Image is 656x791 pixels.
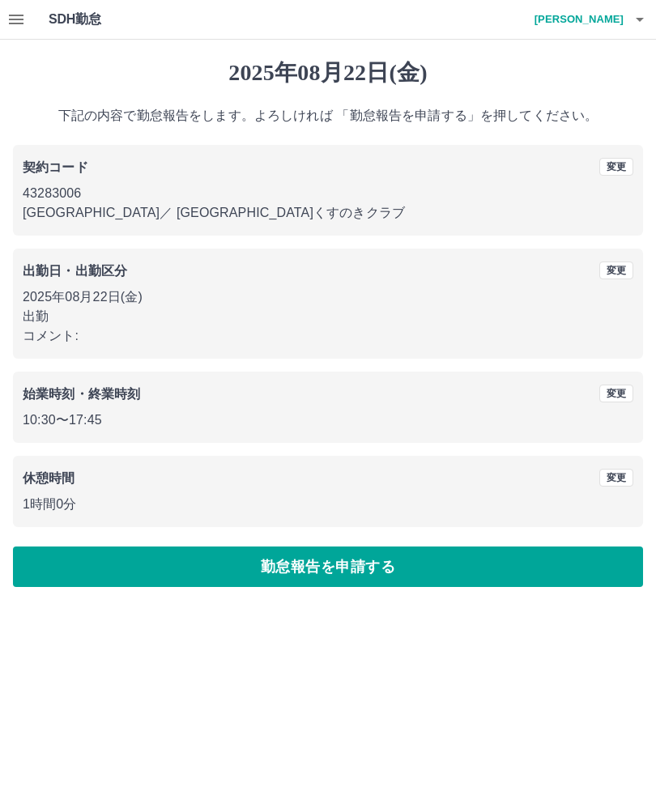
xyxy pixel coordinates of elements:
p: [GEOGRAPHIC_DATA] ／ [GEOGRAPHIC_DATA]くすのきクラブ [23,203,633,223]
p: 2025年08月22日(金) [23,287,633,307]
button: 変更 [599,385,633,402]
button: 変更 [599,469,633,487]
p: 10:30 〜 17:45 [23,410,633,430]
b: 契約コード [23,160,88,174]
h1: 2025年08月22日(金) [13,59,643,87]
p: コメント: [23,326,633,346]
p: 43283006 [23,184,633,203]
p: 1時間0分 [23,495,633,514]
p: 下記の内容で勤怠報告をします。よろしければ 「勤怠報告を申請する」を押してください。 [13,106,643,125]
button: 勤怠報告を申請する [13,546,643,587]
p: 出勤 [23,307,633,326]
button: 変更 [599,158,633,176]
b: 始業時刻・終業時刻 [23,387,140,401]
b: 休憩時間 [23,471,75,485]
button: 変更 [599,262,633,279]
b: 出勤日・出勤区分 [23,264,127,278]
